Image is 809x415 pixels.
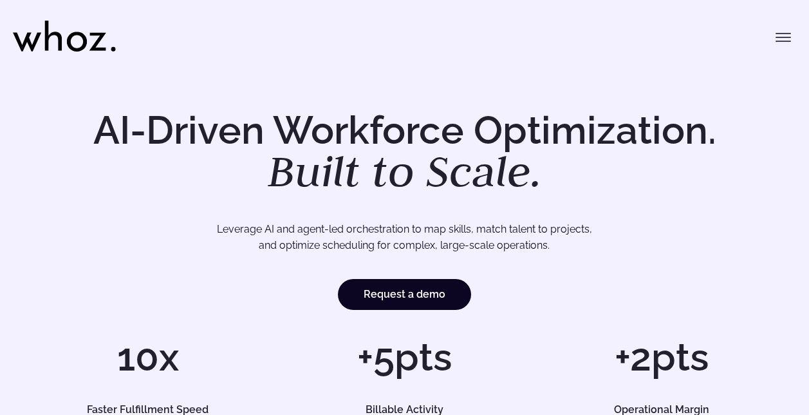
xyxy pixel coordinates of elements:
[75,111,734,193] h1: AI-Driven Workforce Optimization.
[539,338,783,376] h1: +2pts
[770,24,796,50] button: Toggle menu
[338,279,471,310] a: Request a demo
[38,405,257,415] h5: Faster Fulfillment Speed
[64,221,745,254] p: Leverage AI and agent-led orchestration to map skills, match talent to projects, and optimize sch...
[295,405,514,415] h5: Billable Activity
[26,338,270,376] h1: 10x
[283,338,526,376] h1: +5pts
[268,142,542,199] em: Built to Scale.
[552,405,771,415] h5: Operational Margin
